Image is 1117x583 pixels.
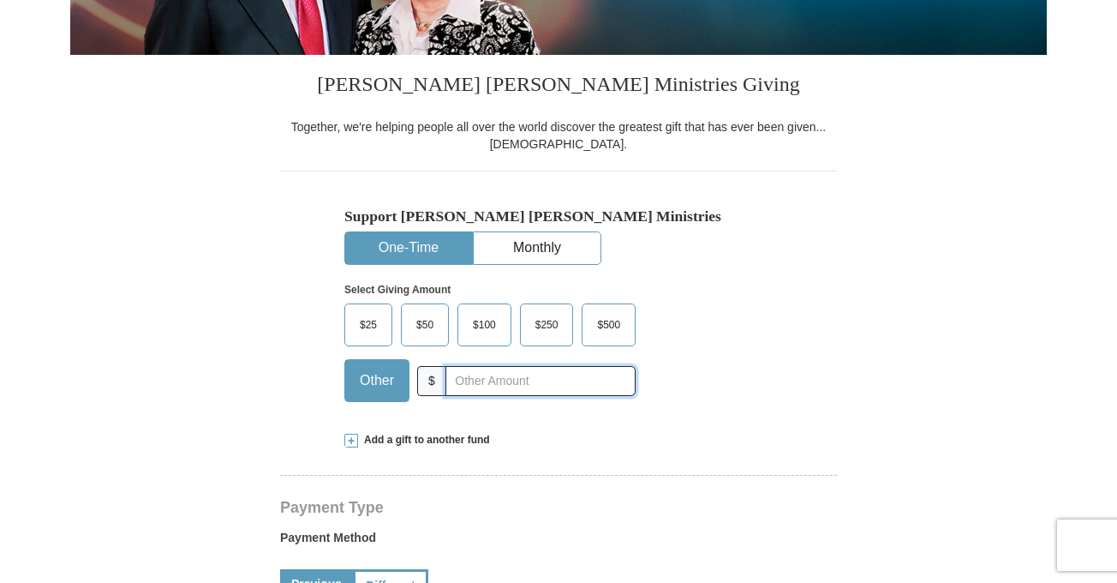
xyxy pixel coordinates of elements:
label: Payment Method [280,529,837,555]
div: Together, we're helping people all over the world discover the greatest gift that has ever been g... [280,118,837,153]
h5: Support [PERSON_NAME] [PERSON_NAME] Ministries [344,207,773,225]
span: $500 [588,312,629,338]
span: $250 [527,312,567,338]
h4: Payment Type [280,501,837,514]
span: $100 [464,312,505,338]
span: $ [417,366,446,396]
span: Other [351,368,403,394]
span: $25 [351,312,385,338]
strong: Select Giving Amount [344,284,451,296]
input: Other Amount [445,366,636,396]
span: Add a gift to another fund [358,433,490,448]
button: Monthly [474,232,600,264]
span: $50 [408,312,442,338]
button: One-Time [345,232,472,264]
h3: [PERSON_NAME] [PERSON_NAME] Ministries Giving [280,55,837,118]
